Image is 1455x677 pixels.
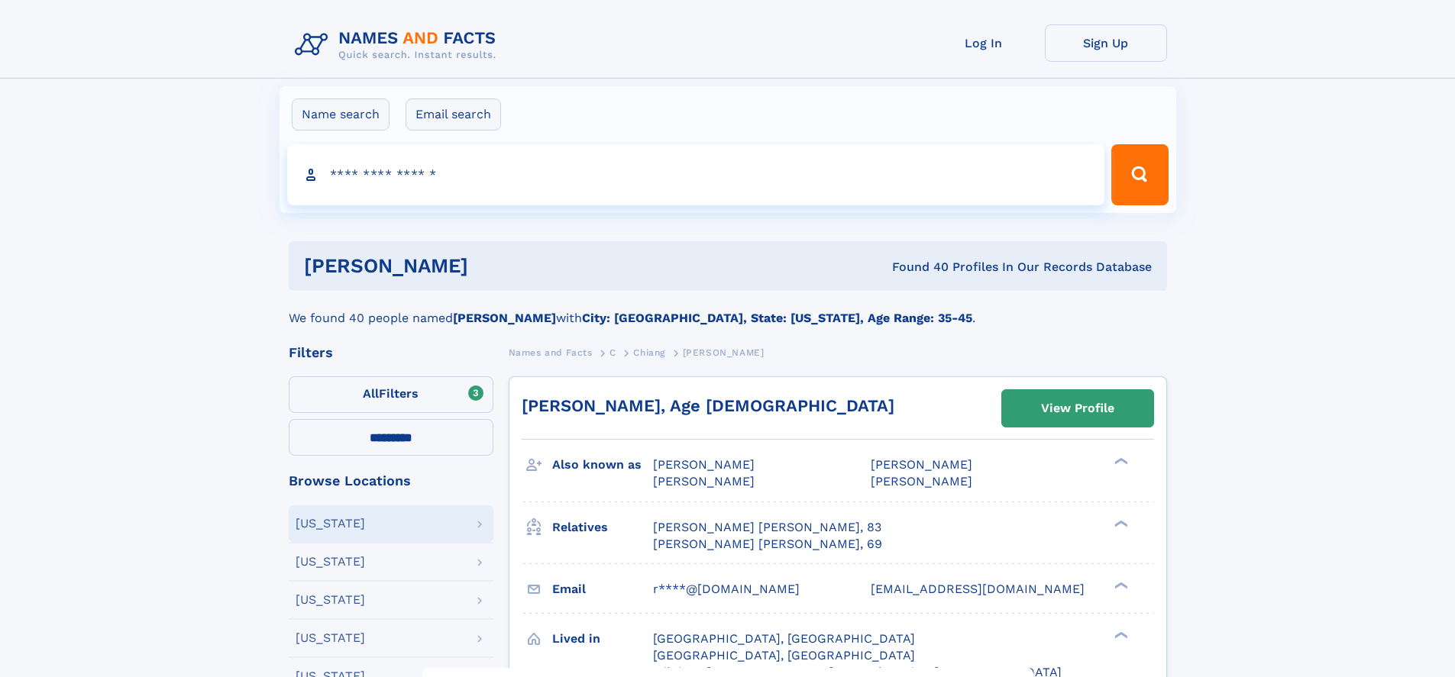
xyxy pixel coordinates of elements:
div: ❯ [1111,630,1129,640]
h3: Relatives [552,514,653,540]
img: Logo Names and Facts [289,24,509,66]
div: Found 40 Profiles In Our Records Database [680,259,1152,276]
b: City: [GEOGRAPHIC_DATA], State: [US_STATE], Age Range: 35-45 [582,311,972,325]
span: [PERSON_NAME] [653,457,755,472]
span: [GEOGRAPHIC_DATA], [GEOGRAPHIC_DATA] [653,648,915,662]
span: Chiang [633,347,665,358]
h3: Email [552,576,653,602]
span: [EMAIL_ADDRESS][DOMAIN_NAME] [871,582,1085,596]
a: [PERSON_NAME], Age [DEMOGRAPHIC_DATA] [522,396,894,415]
a: C [609,343,616,362]
h3: Lived in [552,626,653,652]
span: [PERSON_NAME] [871,474,972,488]
a: Names and Facts [509,343,593,362]
span: [PERSON_NAME] [871,457,972,472]
span: All [363,386,379,401]
span: [PERSON_NAME] [683,347,765,358]
div: Browse Locations [289,474,493,488]
h1: [PERSON_NAME] [304,256,681,276]
span: C [609,347,616,358]
div: [US_STATE] [296,556,365,568]
a: Sign Up [1045,24,1167,62]
input: search input [287,144,1105,205]
label: Name search [292,98,390,131]
div: [US_STATE] [296,632,365,644]
span: [GEOGRAPHIC_DATA], [GEOGRAPHIC_DATA] [653,631,915,646]
div: [US_STATE] [296,517,365,530]
div: View Profile [1041,391,1114,426]
a: [PERSON_NAME] [PERSON_NAME], 69 [653,536,882,553]
a: Log In [923,24,1045,62]
h3: Also known as [552,452,653,478]
div: ❯ [1111,518,1129,528]
label: Filters [289,376,493,413]
label: Email search [406,98,501,131]
div: Filters [289,346,493,359]
div: ❯ [1111,456,1129,466]
span: [PERSON_NAME] [653,474,755,488]
b: [PERSON_NAME] [453,311,556,325]
a: [PERSON_NAME] [PERSON_NAME], 83 [653,519,881,536]
a: Chiang [633,343,665,362]
a: View Profile [1002,390,1153,427]
div: ❯ [1111,580,1129,590]
div: We found 40 people named with . [289,291,1167,327]
div: [US_STATE] [296,594,365,606]
button: Search Button [1111,144,1168,205]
